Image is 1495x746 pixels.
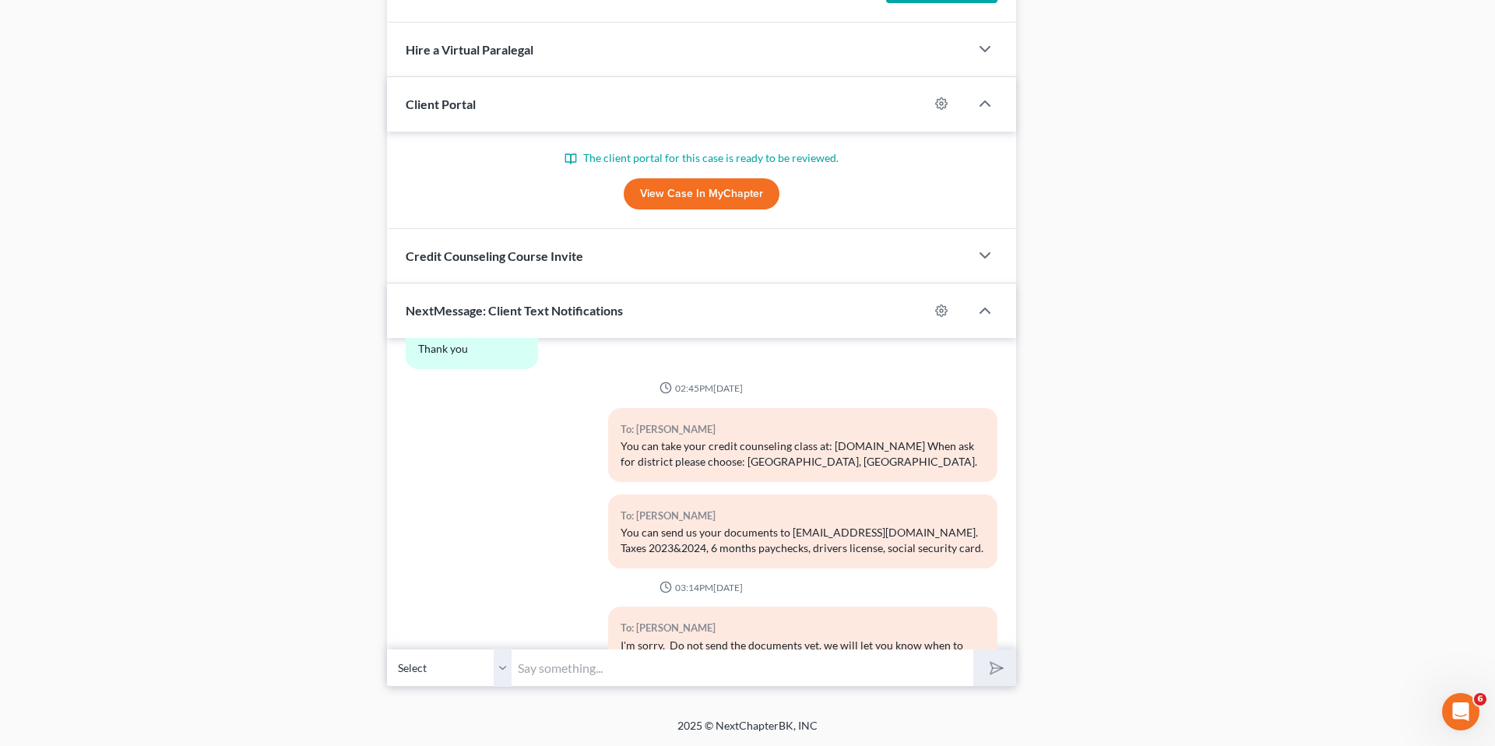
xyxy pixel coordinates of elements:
[621,525,985,556] div: You can send us your documents to [EMAIL_ADDRESS][DOMAIN_NAME]. Taxes 2023&2024, 6 months paychec...
[1442,693,1479,730] iframe: Intercom live chat
[624,178,779,209] a: View Case in MyChapter
[304,718,1191,746] div: 2025 © NextChapterBK, INC
[621,438,985,470] div: You can take your credit counseling class at: [DOMAIN_NAME] When ask for district please choose: ...
[621,619,985,637] div: To: [PERSON_NAME]
[406,150,997,166] p: The client portal for this case is ready to be reviewed.
[621,638,985,669] div: I'm sorry. Do not send the documents yet, we will let you know when to send them.
[418,341,526,357] div: Thank you
[512,649,973,687] input: Say something...
[1474,693,1486,706] span: 6
[406,42,533,57] span: Hire a Virtual Paralegal
[406,581,997,594] div: 03:14PM[DATE]
[621,507,985,525] div: To: [PERSON_NAME]
[406,248,583,263] span: Credit Counseling Course Invite
[621,421,985,438] div: To: [PERSON_NAME]
[406,97,476,111] span: Client Portal
[406,382,997,395] div: 02:45PM[DATE]
[406,303,623,318] span: NextMessage: Client Text Notifications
